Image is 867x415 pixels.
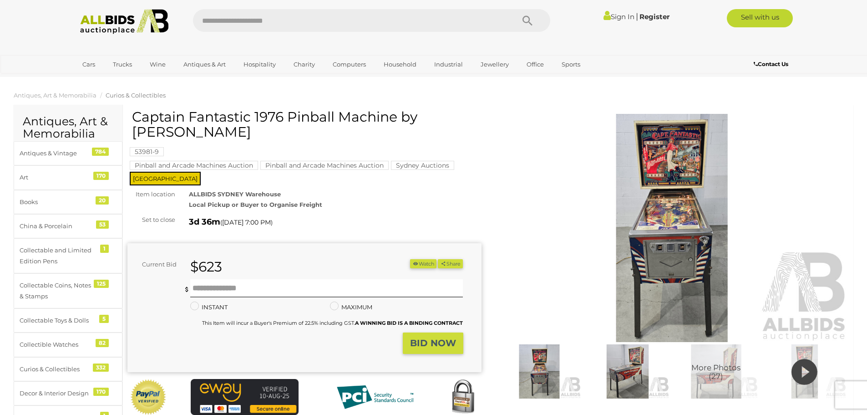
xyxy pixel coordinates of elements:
a: Art 170 [14,165,122,190]
li: Watch this item [410,259,436,269]
div: China & Porcelain [20,221,95,231]
div: Antiques & Vintage [20,148,95,159]
strong: $623 [190,258,222,275]
a: Antiques & Vintage 784 [14,141,122,165]
div: Curios & Collectibles [20,364,95,374]
button: BID NOW [403,333,463,354]
strong: ALLBIDS SYDNEY Warehouse [189,190,281,198]
div: 784 [92,148,109,156]
div: Current Bid [127,259,183,270]
strong: Local Pickup or Buyer to Organise Freight [189,201,322,208]
div: Art [20,172,95,183]
a: Register [639,12,669,21]
img: 53981-9a.jpg [763,344,847,399]
div: Collectable Toys & Dolls [20,315,95,326]
div: 53 [96,220,109,229]
span: [DATE] 7:00 PM [222,218,271,226]
b: Contact Us [754,61,788,67]
small: This Item will incur a Buyer's Premium of 22.5% including GST. [202,320,463,326]
a: Charity [288,57,321,72]
a: Household [378,57,422,72]
div: 170 [93,388,109,396]
mark: Pinball and Arcade Machines Auction [260,161,389,170]
a: Sports [556,57,586,72]
mark: Pinball and Arcade Machines Auction [130,161,258,170]
div: Collectible Watches [20,339,95,350]
a: Cars [76,57,101,72]
a: Hospitality [238,57,282,72]
button: Search [505,9,550,32]
label: MAXIMUM [330,302,372,313]
a: Curios & Collectibles 332 [14,357,122,381]
mark: Sydney Auctions [391,161,454,170]
span: | [636,11,638,21]
div: 1 [100,245,109,253]
div: 170 [93,172,109,180]
a: Collectable and Limited Edition Pens 1 [14,238,122,273]
h2: Antiques, Art & Memorabilia [23,115,113,140]
div: Books [20,197,95,207]
a: China & Porcelain 53 [14,214,122,238]
b: A WINNING BID IS A BINDING CONTRACT [355,320,463,326]
div: Collectable Coins, Notes & Stamps [20,280,95,302]
a: Sell with us [727,9,793,27]
div: Decor & Interior Design [20,388,95,399]
a: Contact Us [754,59,791,69]
a: Sign In [603,12,634,21]
span: More Photos (27) [691,364,740,381]
div: 20 [96,196,109,205]
strong: BID NOW [410,338,456,348]
a: Collectable Coins, Notes & Stamps 125 [14,273,122,308]
a: Curios & Collectibles [106,92,166,99]
a: Trucks [107,57,138,72]
img: Captain Fantastic 1976 Pinball Machine by Bally [495,114,849,342]
a: Wine [144,57,172,72]
div: 125 [94,280,109,288]
div: 5 [99,315,109,323]
img: Allbids.com.au [75,9,174,34]
button: Share [438,259,463,269]
a: Sydney Auctions [391,162,454,169]
label: INSTANT [190,302,228,313]
img: Captain Fantastic 1976 Pinball Machine by Bally [674,344,758,399]
span: ( ) [220,219,273,226]
div: 332 [93,364,109,372]
a: Computers [327,57,372,72]
strong: 3d 36m [189,217,220,227]
a: More Photos(27) [674,344,758,399]
div: Set to close [121,215,182,225]
a: 53981-9 [130,148,164,155]
mark: 53981-9 [130,147,164,156]
img: eWAY Payment Gateway [191,379,299,415]
a: [GEOGRAPHIC_DATA] [76,72,153,87]
a: Collectable Toys & Dolls 5 [14,308,122,333]
a: Antiques, Art & Memorabilia [14,92,96,99]
div: Collectable and Limited Edition Pens [20,245,95,266]
a: Decor & Interior Design 170 [14,381,122,405]
a: Books 20 [14,190,122,214]
button: Watch [410,259,436,269]
span: [GEOGRAPHIC_DATA] [130,172,201,185]
a: Pinball and Arcade Machines Auction [260,162,389,169]
a: Collectible Watches 82 [14,333,122,357]
a: Jewellery [475,57,515,72]
div: 82 [96,339,109,347]
img: Captain Fantastic 1976 Pinball Machine by Bally [497,344,581,399]
a: Office [521,57,550,72]
h1: Captain Fantastic 1976 Pinball Machine by [PERSON_NAME] [132,109,479,139]
a: Pinball and Arcade Machines Auction [130,162,258,169]
img: Captain Fantastic 1976 Pinball Machine by Bally [586,344,669,399]
a: Antiques & Art [177,57,232,72]
div: Item location [121,189,182,200]
a: Industrial [428,57,469,72]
